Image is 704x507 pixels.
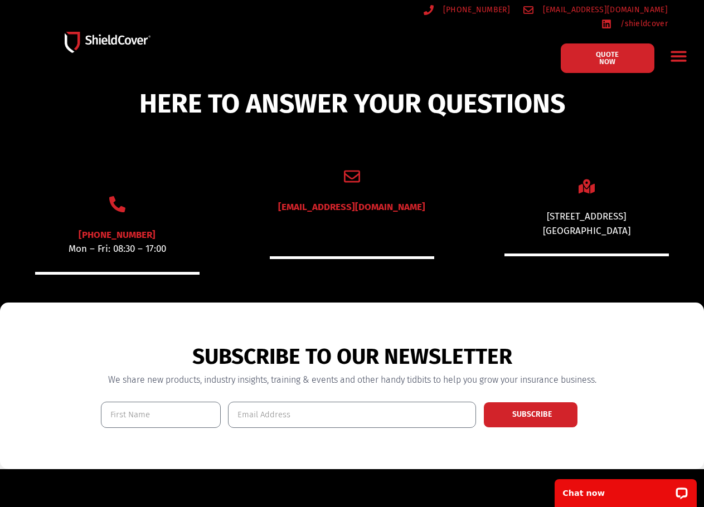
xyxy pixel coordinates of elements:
span: SUBSCRIBE [512,411,552,418]
p: Mon – Fri: 08:30 – 17:00 [35,242,200,256]
button: SUBSCRIBE [483,402,578,428]
h5: HERE TO ANSWER YOUR QUESTIONS [105,90,598,117]
iframe: LiveChat chat widget [547,472,704,507]
h3: We share new products, industry insights, training & events and other handy tidbits to help you g... [101,376,604,384]
h2: SUBSCRIBE TO OUR NEWSLETTER [101,344,604,370]
a: QUOTE NOW [561,43,654,73]
a: [PHONE_NUMBER] [424,3,510,17]
a: /shieldcover [601,17,668,31]
span: [EMAIL_ADDRESS][DOMAIN_NAME] [540,3,668,17]
span: [PHONE_NUMBER] [440,3,510,17]
input: First Name [101,402,221,428]
div: [STREET_ADDRESS] [GEOGRAPHIC_DATA] [504,209,669,238]
a: [PHONE_NUMBER] [79,229,156,241]
img: Shield-Cover-Underwriting-Australia-logo-full [65,32,150,53]
span: QUOTE NOW [588,51,628,65]
a: [EMAIL_ADDRESS][DOMAIN_NAME] [523,3,668,17]
div: Menu Toggle [666,43,692,69]
a: [EMAIL_ADDRESS][DOMAIN_NAME] [278,201,425,213]
span: /shieldcover [618,17,668,31]
input: Email Address [228,402,476,428]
